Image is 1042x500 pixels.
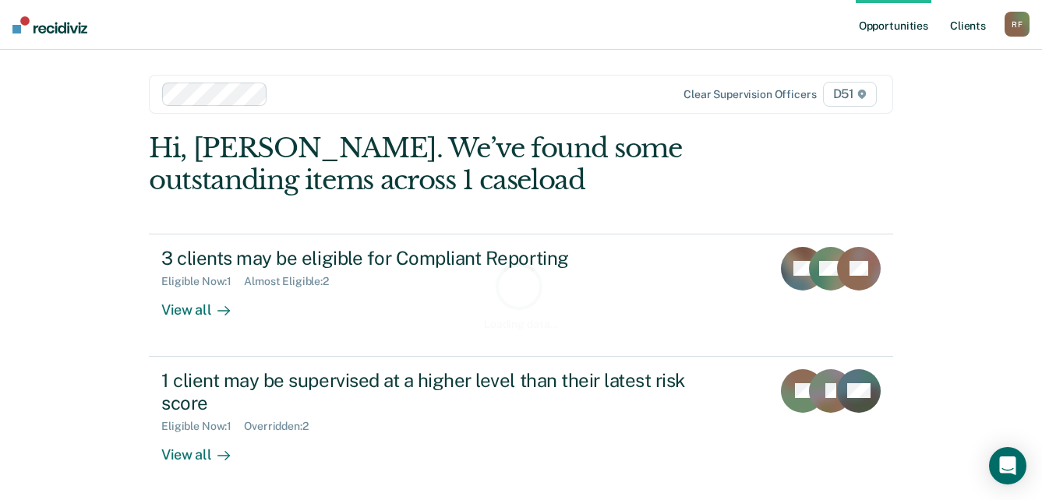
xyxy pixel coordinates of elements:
[683,88,816,101] div: Clear supervision officers
[989,447,1026,484] div: Open Intercom Messenger
[1005,12,1030,37] div: R F
[484,318,558,331] div: Loading data...
[12,16,87,33] img: Recidiviz
[823,82,877,107] span: D51
[1005,12,1030,37] button: RF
